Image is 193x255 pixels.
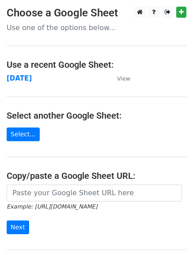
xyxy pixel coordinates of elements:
small: Example: [URL][DOMAIN_NAME] [7,203,97,210]
h4: Copy/paste a Google Sheet URL: [7,170,186,181]
h4: Select another Google Sheet: [7,110,186,121]
h3: Choose a Google Sheet [7,7,186,19]
p: Use one of the options below... [7,23,186,32]
a: [DATE] [7,74,32,82]
a: View [108,74,130,82]
small: View [117,75,130,82]
a: Select... [7,127,40,141]
input: Paste your Google Sheet URL here [7,185,182,201]
input: Next [7,220,29,234]
h4: Use a recent Google Sheet: [7,59,186,70]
